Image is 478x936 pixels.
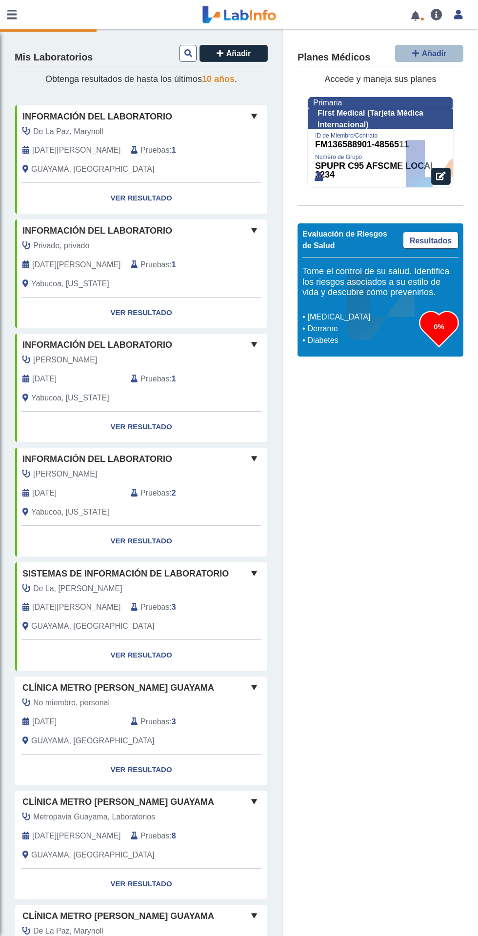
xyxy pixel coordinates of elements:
font: Yabucoa, [US_STATE] [31,394,109,402]
font: : [169,489,171,497]
font: Ver resultado [110,422,172,431]
button: Añadir [199,45,268,62]
font: [DATE] [32,489,57,497]
span: Privado, privado [33,240,89,252]
font: Clínica Metro [PERSON_NAME] Guayama [22,797,214,807]
font: GUAYAMA, [GEOGRAPHIC_DATA] [31,737,154,745]
font: [DATE][PERSON_NAME] [32,146,120,154]
font: De La Paz, Marynoll [33,927,103,935]
font: Evaluación de Riesgos de Salud [302,230,387,250]
font: Yabucoa, [US_STATE] [31,508,109,516]
font: Metropavia Guayama, Laboratorios [33,813,155,821]
font: : [169,603,171,611]
font: 3 [172,603,176,611]
font: 1 [172,260,176,269]
font: Ver resultado [110,308,172,317]
span: Yabucoa, Puerto Rico [31,392,109,404]
span: 08/06/2021 [32,144,120,156]
font: Clínica Metro [PERSON_NAME] Guayama [22,683,214,693]
font: Diabetes [308,336,339,344]
font: información del laboratorio [22,226,172,236]
a: Ver resultado [15,640,267,671]
font: Resultados [410,237,452,245]
font: [PERSON_NAME] [33,470,97,478]
font: [DATE][PERSON_NAME] [32,603,120,611]
font: Primaria [313,99,342,107]
font: 1 [172,146,176,154]
font: 8 [172,832,176,840]
font: Ver resultado [110,651,172,659]
span: De La, Marynoll [33,583,122,595]
font: Pruebas [140,717,169,726]
span: De La Paz, Marynoll [33,126,103,138]
font: : [169,260,171,269]
font: información del laboratorio [22,340,172,350]
span: GUAYAMA, PR [31,849,154,861]
font: . [235,74,237,84]
span: 23 de junio de 2020 [32,601,120,613]
font: : [169,717,171,726]
font: Derrame [308,324,338,333]
font: Añadir [226,49,251,58]
span: 02-11-2020 [32,487,57,499]
span: Yabucoa, Puerto Rico [31,506,109,518]
font: De La, [PERSON_NAME] [33,584,122,593]
font: GUAYAMA, [GEOGRAPHIC_DATA] [31,851,154,859]
a: Ver resultado [15,755,267,785]
font: No miembro, personal [33,698,110,707]
font: Pruebas [140,832,169,840]
font: Ver resultado [110,765,172,774]
font: [DATE] [32,375,57,383]
font: Pruebas [140,260,169,269]
font: 0% [434,322,444,331]
a: Ver resultado [15,869,267,899]
a: Ver resultado [15,412,267,442]
font: [DATE][PERSON_NAME] [32,832,120,840]
font: GUAYAMA, [GEOGRAPHIC_DATA] [31,622,154,630]
span: No miembro, personal [33,697,110,709]
font: Yabucoa, [US_STATE] [31,279,109,288]
font: Accede y maneja sus planes [324,74,436,84]
font: información del laboratorio [22,112,172,121]
font: 1 [172,375,176,383]
span: Metropavia Guayama, Laboratorios [33,811,155,823]
font: : [169,375,171,383]
font: 10 años [202,74,235,84]
font: [DATE] [32,717,57,726]
font: GUAYAMA, [GEOGRAPHIC_DATA] [31,165,154,173]
font: [DATE][PERSON_NAME] [32,260,120,269]
a: Ver resultado [15,526,267,557]
span: 11 de octubre de 2025 [32,716,57,728]
font: Ver resultado [110,537,172,545]
font: Tome el control de su salud. Identifica los riesgos asociados a su estilo de vida y descubre cómo... [302,266,449,297]
font: Ver resultado [110,879,172,888]
font: Obtenga resultados de hasta los últimos [45,74,202,84]
font: [PERSON_NAME] [33,356,97,364]
span: 12 de noviembre de 2020 [32,373,57,385]
font: Sistemas de información de laboratorio [22,569,229,578]
font: Pruebas [140,375,169,383]
font: Pruebas [140,489,169,497]
span: 20 de abril de 2021 [32,259,120,271]
a: Ver resultado [15,183,267,214]
font: : [169,146,171,154]
font: Mis Laboratorios [15,52,93,62]
font: Ver resultado [110,194,172,202]
span: GUAYAMA, PR [31,735,154,747]
span: 16 de agosto de 2025 [32,830,120,842]
font: Privado, privado [33,241,89,250]
button: Añadir [395,45,463,62]
font: Pruebas [140,603,169,611]
font: Planes Médicos [298,52,370,62]
span: GUAYAMA, PR [31,620,154,632]
font: Añadir [422,49,447,58]
span: GUAYAMA, PR [31,163,154,175]
font: información del laboratorio [22,454,172,464]
span: Díaz, Analid [33,354,97,366]
font: Pruebas [140,146,169,154]
font: 3 [172,717,176,726]
font: Clínica Metro [PERSON_NAME] Guayama [22,911,214,921]
font: De La Paz, Marynoll [33,127,103,136]
span: Rosado, José [33,468,97,480]
span: Yabucoa, Puerto Rico [31,278,109,290]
